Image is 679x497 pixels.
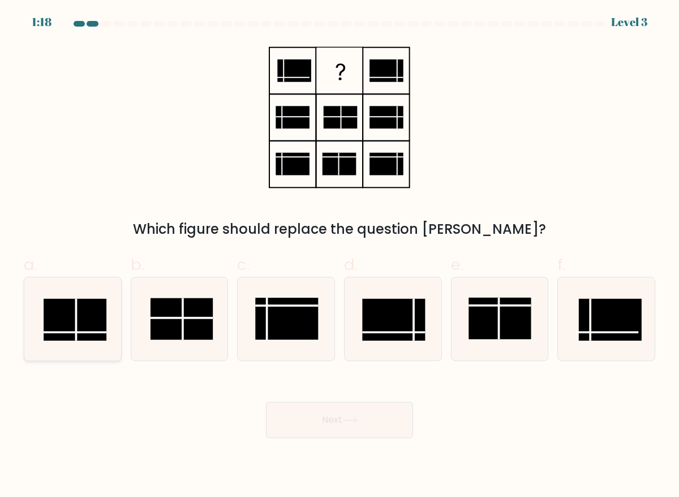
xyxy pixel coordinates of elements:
[237,254,250,276] span: c.
[131,254,144,276] span: b.
[611,14,647,31] div: Level 3
[557,254,565,276] span: f.
[24,254,37,276] span: a.
[266,402,413,438] button: Next
[31,219,648,239] div: Which figure should replace the question [PERSON_NAME]?
[344,254,358,276] span: d.
[451,254,463,276] span: e.
[32,14,51,31] div: 1:18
